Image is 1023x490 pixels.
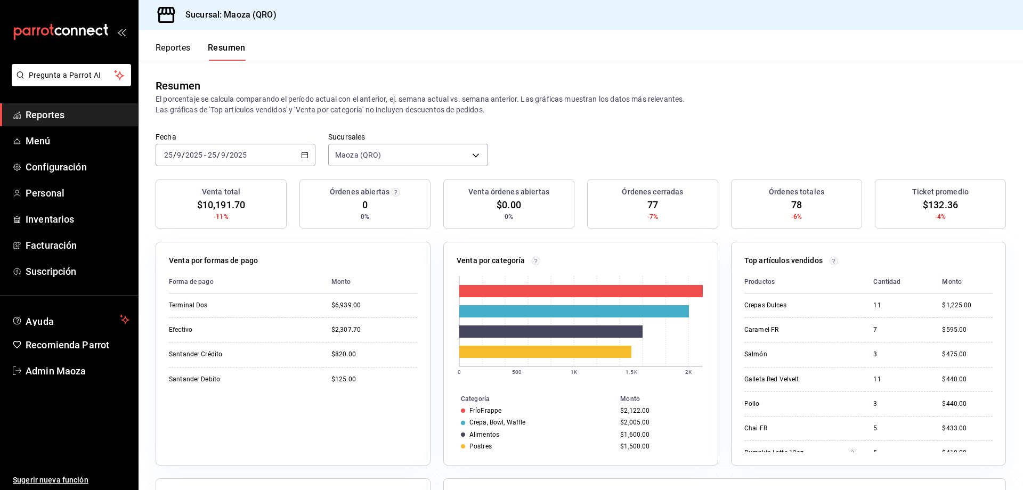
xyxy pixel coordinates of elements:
div: FríoFrappe [469,407,501,414]
div: Caramel FR [744,325,851,334]
span: Facturación [26,238,129,252]
span: Personal [26,186,129,200]
div: $1,225.00 [942,301,993,310]
div: Resumen [156,78,200,94]
div: Pumpkin Latte 12oz [744,448,849,458]
p: Top artículos vendidos [744,255,823,266]
div: $410.00 [942,448,993,458]
div: $2,307.70 [331,325,417,334]
th: Productos [744,271,865,293]
input: -- [176,151,182,159]
button: open_drawer_menu [117,28,126,36]
div: Terminal Dos [169,301,275,310]
div: $440.00 [942,399,993,409]
div: 11 [873,301,925,310]
span: Configuración [26,160,129,174]
p: Venta por categoría [457,255,525,266]
button: Pregunta a Parrot AI [12,64,131,86]
div: $433.00 [942,424,993,433]
div: 7 [873,325,925,334]
span: Menú [26,134,129,148]
span: 77 [647,198,658,212]
text: 1.5K [626,369,637,375]
a: Pregunta a Parrot AI [7,77,131,88]
text: 0 [458,369,461,375]
span: 0% [361,212,369,222]
span: Inventarios [26,212,129,226]
span: Pregunta a Parrot AI [29,70,115,81]
h3: Venta órdenes abiertas [468,186,549,198]
div: 5 [873,448,925,458]
span: Admin Maoza [26,364,129,378]
span: -11% [214,212,229,222]
h3: Ticket promedio [912,186,969,198]
h3: Órdenes abiertas [330,186,389,198]
div: 3 [873,350,925,359]
input: -- [207,151,217,159]
span: Maoza (QRO) [335,150,381,160]
span: Recomienda Parrot [26,338,129,352]
th: Monto [933,271,993,293]
div: Postres [469,443,492,450]
div: Alimentos [469,431,499,438]
span: -4% [935,212,946,222]
span: 0% [505,212,513,222]
p: Venta por formas de pago [169,255,258,266]
div: $440.00 [942,375,993,384]
div: $595.00 [942,325,993,334]
label: Sucursales [328,133,488,141]
label: Fecha [156,133,315,141]
div: $475.00 [942,350,993,359]
span: Reportes [26,108,129,122]
div: $1,600.00 [620,431,701,438]
svg: Artículos relacionados por el SKU: Pumpkin Latte 12oz (3.000000), Pumpkin Latte 16oz (2.000000) [849,448,857,457]
div: $2,005.00 [620,419,701,426]
h3: Venta total [202,186,240,198]
div: $6,939.00 [331,301,417,310]
span: Ayuda [26,313,116,326]
input: -- [164,151,173,159]
div: Galleta Red Velvelt [744,375,851,384]
span: Suscripción [26,264,129,279]
h3: Órdenes cerradas [622,186,683,198]
div: Crepa, Bowl, Waffle [469,419,525,426]
th: Monto [616,393,718,405]
button: Reportes [156,43,191,61]
input: -- [221,151,226,159]
div: 3 [873,399,925,409]
text: 500 [512,369,522,375]
div: $125.00 [331,375,417,384]
div: $820.00 [331,350,417,359]
div: 5 [873,424,925,433]
div: Efectivo [169,325,275,334]
div: Pollo [744,399,851,409]
span: / [217,151,220,159]
span: $0.00 [497,198,521,212]
div: Chai FR [744,424,851,433]
div: Santander Crédito [169,350,275,359]
div: $2,122.00 [620,407,701,414]
h3: Órdenes totales [769,186,824,198]
text: 2K [685,369,692,375]
th: Categoría [444,393,616,405]
span: -6% [791,212,802,222]
span: / [226,151,229,159]
span: $132.36 [923,198,958,212]
p: El porcentaje se calcula comparando el período actual con el anterior, ej. semana actual vs. sema... [156,94,1006,115]
input: ---- [185,151,203,159]
th: Forma de pago [169,271,323,293]
div: navigation tabs [156,43,246,61]
text: 1K [571,369,578,375]
div: Santander Debito [169,375,275,384]
span: - [204,151,206,159]
span: Sugerir nueva función [13,475,129,486]
span: / [173,151,176,159]
span: $10,191.70 [197,198,245,212]
span: 78 [791,198,802,212]
div: Crepas Dulces [744,301,851,310]
span: -7% [647,212,658,222]
h3: Sucursal: Maoza (QRO) [177,9,277,21]
span: / [182,151,185,159]
div: Salmón [744,350,851,359]
div: 11 [873,375,925,384]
